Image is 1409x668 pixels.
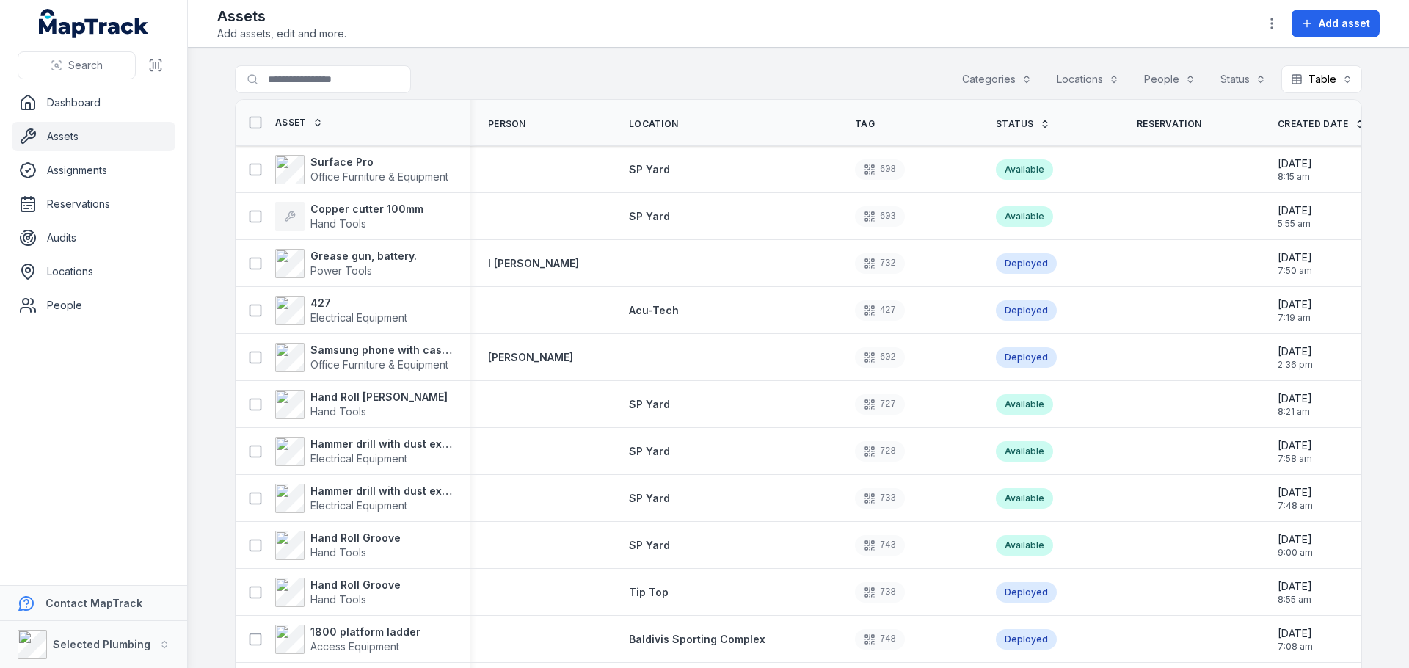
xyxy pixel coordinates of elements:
button: Table [1281,65,1362,93]
span: 7:50 am [1278,265,1312,277]
a: Assets [12,122,175,151]
button: Add asset [1292,10,1380,37]
span: Office Furniture & Equipment [310,170,448,183]
button: Locations [1047,65,1129,93]
time: 8/4/2025, 8:21:00 AM [1278,391,1312,418]
span: Add assets, edit and more. [217,26,346,41]
span: Add asset [1319,16,1370,31]
div: 748 [855,629,905,650]
a: Audits [12,223,175,253]
span: Acu-Tech [629,304,679,316]
strong: 427 [310,296,407,311]
time: 8/8/2025, 7:50:48 AM [1278,250,1312,277]
span: Person [488,118,526,130]
span: 2:36 pm [1278,359,1313,371]
span: Status [996,118,1034,130]
a: Dashboard [12,88,175,117]
h2: Assets [217,6,346,26]
a: SP Yard [629,397,670,412]
a: Locations [12,257,175,286]
a: Samsung phone with case and cableOffice Furniture & Equipment [275,343,453,372]
span: [DATE] [1278,297,1312,312]
div: 732 [855,253,905,274]
a: Baldivis Sporting Complex [629,632,765,647]
a: Asset [275,117,323,128]
span: 8:55 am [1278,594,1312,606]
a: Created Date [1278,118,1365,130]
div: Deployed [996,300,1057,321]
div: 733 [855,488,905,509]
div: 727 [855,394,905,415]
a: Status [996,118,1050,130]
span: 7:48 am [1278,500,1313,512]
span: Office Furniture & Equipment [310,358,448,371]
time: 7/30/2025, 8:55:15 AM [1278,579,1312,606]
span: 7:58 am [1278,453,1312,465]
a: MapTrack [39,9,149,38]
a: Tip Top [629,585,669,600]
span: SP Yard [629,210,670,222]
span: Baldivis Sporting Complex [629,633,765,645]
a: Assignments [12,156,175,185]
time: 8/1/2025, 7:58:49 AM [1278,438,1312,465]
span: Electrical Equipment [310,499,407,512]
a: Reservations [12,189,175,219]
span: SP Yard [629,492,670,504]
div: Available [996,206,1053,227]
span: SP Yard [629,398,670,410]
span: [DATE] [1278,579,1312,594]
a: Acu-Tech [629,303,679,318]
strong: Samsung phone with case and cable [310,343,453,357]
a: SP Yard [629,491,670,506]
a: Surface ProOffice Furniture & Equipment [275,155,448,184]
span: Created Date [1278,118,1349,130]
span: SP Yard [629,539,670,551]
div: Deployed [996,582,1057,603]
a: SP Yard [629,162,670,177]
div: Deployed [996,629,1057,650]
button: Search [18,51,136,79]
a: People [12,291,175,320]
strong: Contact MapTrack [45,597,142,609]
button: Status [1211,65,1275,93]
span: Electrical Equipment [310,452,407,465]
div: Available [996,441,1053,462]
a: Hand Roll GrooveHand Tools [275,578,401,607]
a: 1800 platform ladderAccess Equipment [275,625,420,654]
span: [DATE] [1278,344,1313,359]
time: 7/30/2025, 9:00:25 AM [1278,532,1313,559]
span: 8:21 am [1278,406,1312,418]
span: 9:00 am [1278,547,1313,559]
a: Copper cutter 100mmHand Tools [275,202,423,231]
span: Location [629,118,678,130]
strong: Surface Pro [310,155,448,170]
span: Search [68,58,103,73]
span: Tag [855,118,875,130]
span: [DATE] [1278,532,1313,547]
span: [DATE] [1278,438,1312,453]
a: SP Yard [629,444,670,459]
a: Hammer drill with dust extraction unitElectrical Equipment [275,484,453,513]
time: 7/29/2025, 7:08:22 AM [1278,626,1313,653]
div: 603 [855,206,905,227]
a: Hand Roll [PERSON_NAME]Hand Tools [275,390,448,419]
span: Electrical Equipment [310,311,407,324]
span: Hand Tools [310,593,366,606]
a: Hand Roll GrooveHand Tools [275,531,401,560]
time: 8/7/2025, 7:19:50 AM [1278,297,1312,324]
a: 427Electrical Equipment [275,296,407,325]
button: People [1135,65,1205,93]
span: Tip Top [629,586,669,598]
span: Asset [275,117,307,128]
span: [DATE] [1278,391,1312,406]
a: Grease gun, battery.Power Tools [275,249,417,278]
span: Reservation [1137,118,1201,130]
span: 7:19 am [1278,312,1312,324]
a: [PERSON_NAME] [488,350,573,365]
strong: Grease gun, battery. [310,249,417,264]
button: Categories [953,65,1041,93]
div: Deployed [996,253,1057,274]
span: [DATE] [1278,485,1313,500]
time: 8/19/2025, 8:15:16 AM [1278,156,1312,183]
